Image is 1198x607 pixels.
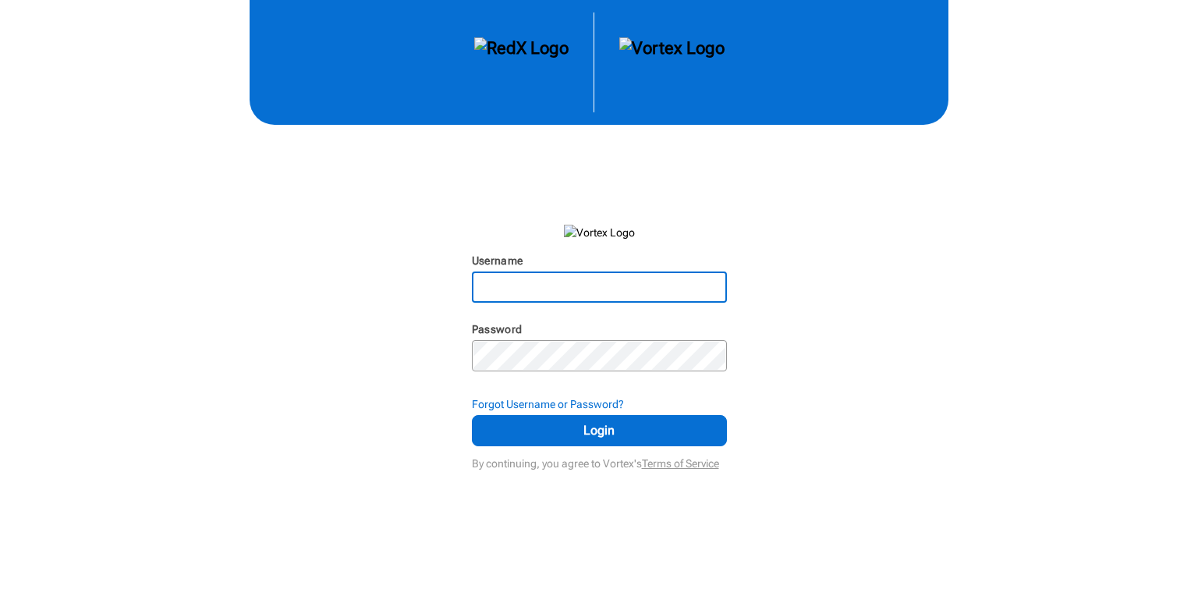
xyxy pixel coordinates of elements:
[472,449,727,471] div: By continuing, you agree to Vortex's
[472,396,727,412] div: Forgot Username or Password?
[472,398,624,410] strong: Forgot Username or Password?
[474,37,569,87] img: RedX Logo
[472,254,523,267] label: Username
[491,421,707,440] span: Login
[564,225,635,240] img: Vortex Logo
[642,457,719,470] a: Terms of Service
[472,323,523,335] label: Password
[619,37,725,87] img: Vortex Logo
[472,415,727,446] button: Login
